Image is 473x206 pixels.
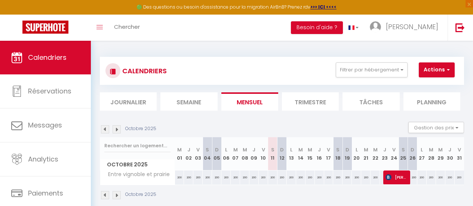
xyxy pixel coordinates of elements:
[215,146,219,153] abbr: D
[290,146,292,153] abbr: L
[386,22,438,31] span: [PERSON_NAME]
[271,146,274,153] abbr: S
[184,170,193,184] div: 200
[298,146,303,153] abbr: M
[252,146,255,153] abbr: J
[120,62,167,79] h3: CALENDRIERS
[282,92,339,111] li: Trimestre
[114,23,140,31] span: Chercher
[125,191,156,198] p: Octobre 2025
[268,170,277,184] div: 200
[455,23,465,32] img: logout
[448,146,451,153] abbr: J
[421,146,423,153] abbr: L
[196,146,200,153] abbr: V
[287,137,296,170] th: 13
[427,170,436,184] div: 200
[356,146,358,153] abbr: L
[310,4,337,10] a: >>> ICI <<<<
[417,170,427,184] div: 200
[287,170,296,184] div: 200
[187,146,190,153] abbr: J
[399,137,408,170] th: 25
[308,146,312,153] abbr: M
[336,62,408,77] button: Filtrer par hébergement
[386,170,406,184] span: [PERSON_NAME]
[193,170,203,184] div: 200
[296,170,305,184] div: 200
[371,137,380,170] th: 22
[231,170,240,184] div: 200
[389,137,399,170] th: 24
[343,170,352,184] div: 200
[361,137,371,170] th: 21
[243,146,247,153] abbr: M
[28,154,58,164] span: Analytics
[333,170,343,184] div: 200
[315,137,324,170] th: 16
[315,170,324,184] div: 200
[280,146,284,153] abbr: D
[203,170,212,184] div: 200
[291,21,343,34] button: Besoin d'aide ?
[417,137,427,170] th: 27
[318,146,321,153] abbr: J
[28,188,63,198] span: Paiements
[402,146,405,153] abbr: S
[206,146,209,153] abbr: S
[455,137,464,170] th: 31
[371,170,380,184] div: 200
[361,170,371,184] div: 200
[352,170,361,184] div: 200
[193,137,203,170] th: 03
[392,146,396,153] abbr: V
[203,137,212,170] th: 04
[240,170,249,184] div: 200
[262,146,265,153] abbr: V
[212,170,221,184] div: 200
[231,137,240,170] th: 07
[343,92,399,111] li: Tâches
[380,137,389,170] th: 23
[104,139,171,153] input: Rechercher un logement...
[383,146,386,153] abbr: J
[305,137,315,170] th: 15
[408,122,464,133] button: Gestion des prix
[225,146,227,153] abbr: L
[268,137,277,170] th: 11
[296,137,305,170] th: 14
[221,170,231,184] div: 200
[100,92,157,111] li: Journalier
[101,170,172,179] span: Entre vignoble et prairie
[408,170,417,184] div: 200
[427,137,436,170] th: 28
[403,92,460,111] li: Planning
[455,170,464,184] div: 200
[324,170,334,184] div: 200
[277,170,287,184] div: 200
[458,146,461,153] abbr: V
[249,170,259,184] div: 200
[175,137,184,170] th: 01
[343,137,352,170] th: 19
[259,170,268,184] div: 200
[28,86,71,96] span: Réservations
[28,53,67,62] span: Calendriers
[429,146,433,153] abbr: M
[125,125,156,132] p: Octobre 2025
[249,137,259,170] th: 09
[373,146,378,153] abbr: M
[233,146,238,153] abbr: M
[184,137,193,170] th: 02
[277,137,287,170] th: 12
[411,146,414,153] abbr: D
[305,170,315,184] div: 200
[175,170,184,184] div: 200
[160,92,217,111] li: Semaine
[221,137,231,170] th: 06
[436,137,445,170] th: 29
[445,137,455,170] th: 30
[345,146,349,153] abbr: D
[177,146,182,153] abbr: M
